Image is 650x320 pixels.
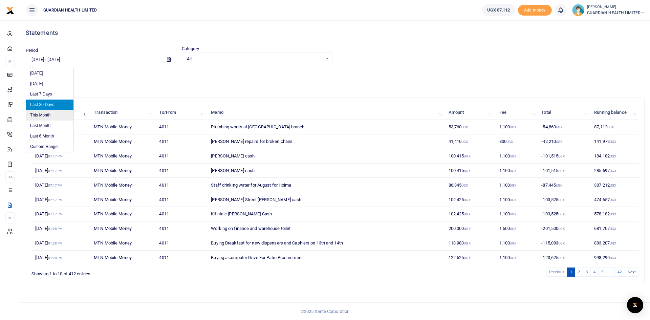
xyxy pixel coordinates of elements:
td: 1,100 [495,149,538,164]
td: [DATE] [31,221,90,236]
span: Add money [518,5,552,16]
td: 1,100 [495,236,538,251]
td: -103,525 [538,192,590,207]
a: 1 [567,268,575,277]
td: MTN Mobile Money [90,164,155,178]
td: 1,100 [495,192,538,207]
td: 1,100 [495,120,538,134]
small: UGX [610,140,616,144]
small: UGX [461,140,468,144]
td: [DATE] [31,207,90,221]
small: UGX [510,125,516,129]
td: 4011 [155,178,207,192]
li: Last 30 Days [26,100,73,110]
small: UGX [461,184,468,187]
td: [DATE] [31,192,90,207]
td: [PERSON_NAME] repairs for broken chairs [207,134,445,149]
li: Toup your wallet [518,5,552,16]
th: Fee: activate to sort column ascending [495,105,538,120]
small: UGX [558,241,565,245]
a: 3 [583,268,591,277]
img: logo-small [6,6,14,15]
td: 578,182 [590,207,639,221]
small: UGX [558,227,565,231]
td: 87,112 [590,120,639,134]
td: 285,697 [590,164,639,178]
td: -123,625 [538,251,590,265]
small: UGX [510,241,516,245]
td: MTN Mobile Money [90,221,155,236]
input: select period [26,54,161,65]
td: -201,500 [538,221,590,236]
td: [DATE] [31,164,90,178]
div: Open Intercom Messenger [627,297,643,313]
td: 474,657 [590,192,639,207]
a: 4 [590,268,599,277]
small: UGX [610,241,616,245]
small: 07:17 PM [48,169,63,173]
small: [PERSON_NAME] [587,4,645,10]
small: UGX [556,140,562,144]
h4: Statements [26,29,645,37]
li: Ac [5,171,15,183]
li: Last 7 Days [26,89,73,100]
td: 800 [495,134,538,149]
td: 141,972 [590,134,639,149]
td: 4011 [155,192,207,207]
td: MTN Mobile Money [90,178,155,192]
td: 100,415 [445,164,495,178]
a: 42 [614,268,625,277]
td: [PERSON_NAME] cash [207,149,445,164]
td: 53,760 [445,120,495,134]
span: All [187,56,323,62]
small: UGX [464,212,470,216]
small: 07:17 PM [48,184,63,187]
td: 1,100 [495,251,538,265]
small: UGX [464,169,470,173]
td: 883,207 [590,236,639,251]
small: UGX [610,256,616,260]
small: UGX [510,184,516,187]
td: 681,707 [590,221,639,236]
small: 01:28 PM [48,227,63,231]
small: UGX [610,169,616,173]
small: 01:28 PM [48,241,63,245]
li: M [5,56,15,67]
small: 01:28 PM [48,256,63,260]
td: Plumbing works at [GEOGRAPHIC_DATA] branch [207,120,445,134]
td: Buying Breakfast for new dispensers and Cashiers on 13th and 14th [207,236,445,251]
small: UGX [506,140,513,144]
td: -103,525 [538,207,590,221]
td: 4011 [155,221,207,236]
td: MTN Mobile Money [90,236,155,251]
small: UGX [610,212,616,216]
td: MTN Mobile Money [90,134,155,149]
li: [DATE] [26,79,73,89]
td: Working on finance and warehouse toilet [207,221,445,236]
small: UGX [464,227,470,231]
td: [PERSON_NAME] cash [207,164,445,178]
small: UGX [464,154,470,158]
a: Next [625,268,639,277]
td: MTN Mobile Money [90,207,155,221]
span: GUARDIAN HEALTH LIMITED [587,10,645,16]
td: 41,410 [445,134,495,149]
td: 4011 [155,120,207,134]
td: 1,500 [495,221,538,236]
td: MTN Mobile Money [90,149,155,164]
td: 102,425 [445,192,495,207]
small: UGX [510,212,516,216]
small: UGX [610,198,616,202]
td: 100,415 [445,149,495,164]
a: UGX 87,112 [482,4,515,16]
td: 4011 [155,164,207,178]
td: 4011 [155,236,207,251]
th: Amount: activate to sort column ascending [445,105,495,120]
a: logo-small logo-large logo-large [6,7,14,13]
td: [DATE] [31,251,90,265]
small: UGX [510,256,516,260]
small: UGX [556,184,562,187]
small: UGX [558,256,565,260]
li: [DATE] [26,68,73,79]
td: -54,860 [538,120,590,134]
